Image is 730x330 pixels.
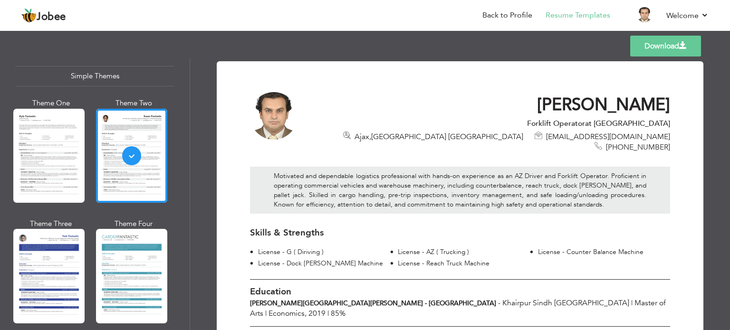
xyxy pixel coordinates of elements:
[502,298,629,308] span: Khairpur Sindh [GEOGRAPHIC_DATA]
[250,228,670,238] h3: Skills & Strengths
[630,36,701,57] a: Download
[250,298,666,319] span: Master of Arts
[250,167,670,214] div: Motivated and dependable logistics professional with hands-on experience as an AZ Driver and Fork...
[482,10,532,21] a: Back to Profile
[15,66,174,86] div: Simple Themes
[538,247,670,257] div: License - Counter Balance Machine
[250,299,496,308] b: [PERSON_NAME][GEOGRAPHIC_DATA][PERSON_NAME] - [GEOGRAPHIC_DATA]
[15,98,86,108] div: Theme One
[398,247,530,257] div: License - AZ ( Trucking )
[637,7,652,22] img: Profile Img
[258,259,390,268] div: License - Dock [PERSON_NAME] Machine
[21,8,37,23] img: jobee.io
[265,309,267,318] span: |
[322,94,670,116] h1: [PERSON_NAME]
[98,219,169,229] div: Theme Four
[37,12,66,22] span: Jobee
[666,10,709,21] a: Welcome
[15,219,86,229] div: Theme Three
[250,287,670,297] h3: Education
[606,142,670,152] span: [PHONE_NUMBER]
[98,98,169,108] div: Theme Two
[355,132,523,142] span: Ajax [GEOGRAPHIC_DATA] [GEOGRAPHIC_DATA]
[498,298,500,308] span: -
[322,118,670,129] div: Forklift Operator
[585,118,670,129] span: at [GEOGRAPHIC_DATA]
[21,8,66,23] a: Jobee
[331,308,346,319] span: 85%
[258,247,390,257] div: License - G ( Diriving )
[327,309,329,318] span: |
[546,10,610,21] a: Resume Templates
[369,132,371,142] span: ,
[269,308,326,319] span: Economics, 2019
[546,132,670,142] span: [EMAIL_ADDRESS][DOMAIN_NAME]
[398,259,530,268] div: License - Reach Truck Machine
[631,298,633,308] span: |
